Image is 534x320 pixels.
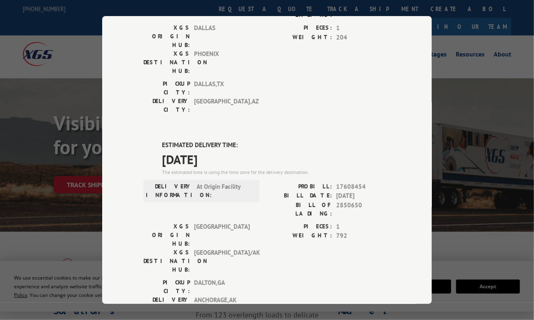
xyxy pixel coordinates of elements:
[146,182,192,199] label: DELIVERY INFORMATION:
[143,80,190,97] label: PICKUP CITY:
[143,49,190,75] label: XGS DESTINATION HUB:
[143,24,190,49] label: XGS ORIGIN HUB:
[143,222,190,248] label: XGS ORIGIN HUB:
[194,295,250,313] span: ANCHORAGE , AK
[194,24,250,49] span: DALLAS
[194,80,250,97] span: DALLAS , TX
[267,191,332,201] label: BILL DATE:
[267,200,332,218] label: BILL OF LADING:
[162,150,391,168] span: [DATE]
[336,200,391,218] span: 2850650
[267,222,332,231] label: PIECES:
[267,2,332,19] label: BILL OF LADING:
[143,97,190,114] label: DELIVERY CITY:
[336,231,391,241] span: 792
[267,182,332,191] label: PROBILL:
[194,49,250,75] span: PHOENIX
[267,33,332,42] label: WEIGHT:
[162,168,391,176] div: The estimated time is using the time zone for the delivery destination.
[162,141,391,150] label: ESTIMATED DELIVERY TIME:
[336,182,391,191] span: 17608454
[194,97,250,114] span: [GEOGRAPHIC_DATA] , AZ
[336,222,391,231] span: 1
[194,222,250,248] span: [GEOGRAPHIC_DATA]
[194,278,250,295] span: DALTON , GA
[267,231,332,241] label: WEIGHT:
[336,191,391,201] span: [DATE]
[336,2,391,19] span: 2850650
[336,24,391,33] span: 1
[197,182,252,199] span: At Origin Facility
[143,295,190,313] label: DELIVERY CITY:
[194,248,250,274] span: [GEOGRAPHIC_DATA]/AK
[143,278,190,295] label: PICKUP CITY:
[267,24,332,33] label: PIECES:
[143,248,190,274] label: XGS DESTINATION HUB:
[336,33,391,42] span: 204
